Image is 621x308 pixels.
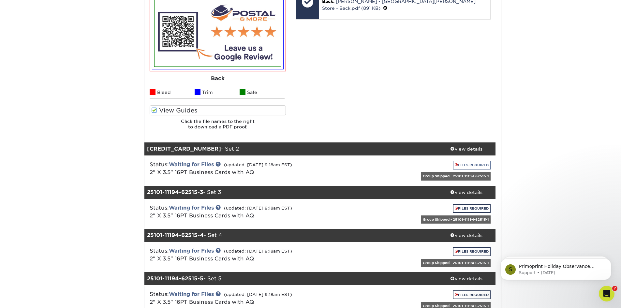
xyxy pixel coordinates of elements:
div: view details [437,146,496,152]
small: (updated: [DATE] 9:18am EST) [224,249,292,254]
h6: Click the file names to the right to download a PDF proof. [150,119,286,135]
strong: 25101-11194-62515-4 [147,232,204,238]
a: view details [437,272,496,285]
small: (updated: [DATE] 9:18am EST) [224,292,292,297]
label: View Guides [150,105,286,115]
div: view details [437,189,496,195]
strong: 25101-11194-62515-3 [147,189,203,195]
div: Group Shipped - 25101-11194-62515-1 [421,172,491,180]
p: Message from Support, sent 16w ago [28,25,112,31]
a: 2" X 3.5" 16PT Business Cards with AQ [150,256,254,262]
a: FILES REQUIRED [453,161,491,169]
iframe: Intercom live chat [599,286,614,301]
a: Waiting for Files [169,161,214,168]
div: - Set 2 [144,142,437,155]
div: view details [437,275,496,282]
a: view details [437,142,496,155]
div: Status: [145,247,378,266]
div: view details [437,232,496,239]
span: Primoprint Holiday Observance Please note that our customer service department will be closed [DA... [28,19,110,102]
small: (updated: [DATE] 9:18am EST) [224,206,292,211]
div: - Set 3 [144,186,437,199]
div: Status: [145,161,378,179]
li: Trim [195,86,240,99]
a: Waiting for Files [169,205,214,211]
a: 2" X 3.5" 16PT Business Cards with AQ [150,213,254,219]
span: 7 [612,286,617,291]
iframe: Intercom notifications message [491,245,621,290]
a: FILES REQUIRED [453,204,491,213]
li: Safe [240,86,285,99]
a: Waiting for Files [169,248,214,254]
a: Waiting for Files [169,291,214,297]
div: - Set 5 [144,272,437,285]
div: Group Shipped - 25101-11194-62515-1 [421,215,491,224]
a: FILES REQUIRED [453,247,491,256]
div: - Set 4 [144,229,437,242]
a: view details [437,186,496,199]
a: view details [437,229,496,242]
div: Back [150,71,286,86]
div: Status: [145,204,378,223]
a: 2" X 3.5" 16PT Business Cards with AQ [150,299,254,305]
a: 2" X 3.5" 16PT Business Cards with AQ [150,169,254,175]
small: (updated: [DATE] 9:18am EST) [224,162,292,167]
strong: 25101-11194-62515-5 [147,275,203,282]
a: FILES REQUIRED [453,290,491,299]
strong: [CREDIT_CARD_NUMBER] [147,146,221,152]
li: Bleed [150,86,195,99]
div: Group Shipped - 25101-11194-62515-1 [421,259,491,267]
